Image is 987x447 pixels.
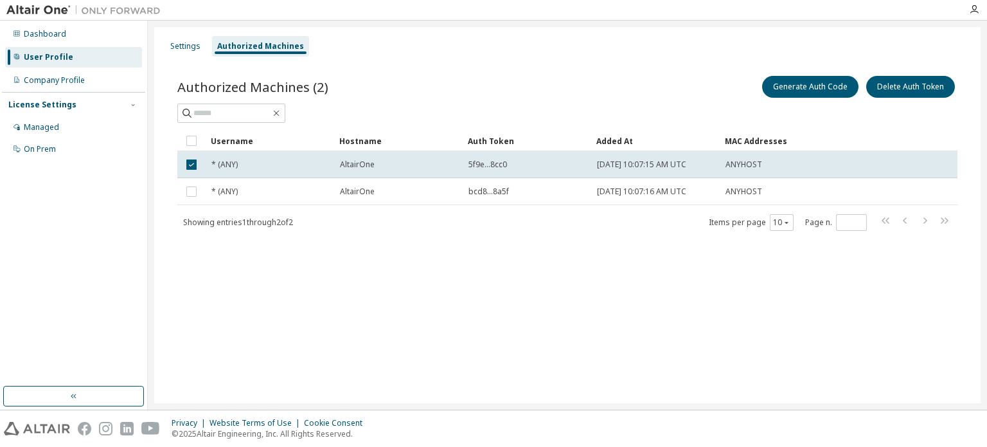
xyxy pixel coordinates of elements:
div: Hostname [339,131,458,151]
span: Authorized Machines (2) [177,78,328,96]
span: ANYHOST [725,187,762,197]
img: linkedin.svg [120,422,134,435]
div: Cookie Consent [304,418,370,428]
span: [DATE] 10:07:15 AM UTC [597,160,686,170]
img: facebook.svg [78,422,91,435]
span: bcd8...8a5f [468,187,509,197]
div: License Settings [8,100,76,110]
button: Delete Auth Token [866,76,955,98]
span: Page n. [805,214,867,231]
p: © 2025 Altair Engineering, Inc. All Rights Reserved. [172,428,370,439]
div: Privacy [172,418,209,428]
button: 10 [773,217,790,228]
div: MAC Addresses [725,131,822,151]
img: youtube.svg [141,422,160,435]
div: Website Terms of Use [209,418,304,428]
span: AltairOne [340,160,375,170]
span: 5f9e...8cc0 [468,160,507,170]
div: Authorized Machines [217,41,304,51]
span: Showing entries 1 through 2 of 2 [183,217,293,228]
span: ANYHOST [725,160,762,170]
span: [DATE] 10:07:16 AM UTC [597,187,686,197]
div: Company Profile [24,75,85,86]
div: Username [211,131,329,151]
span: Items per page [709,214,794,231]
img: instagram.svg [99,422,112,435]
div: Managed [24,122,59,132]
span: * (ANY) [211,160,238,170]
div: On Prem [24,144,56,154]
div: Added At [596,131,715,151]
img: altair_logo.svg [4,422,70,435]
div: Settings [170,41,200,51]
div: Dashboard [24,29,66,39]
div: User Profile [24,52,73,62]
div: Auth Token [468,131,586,151]
span: * (ANY) [211,187,238,197]
span: AltairOne [340,187,375,197]
img: Altair One [6,4,167,17]
button: Generate Auth Code [762,76,858,98]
